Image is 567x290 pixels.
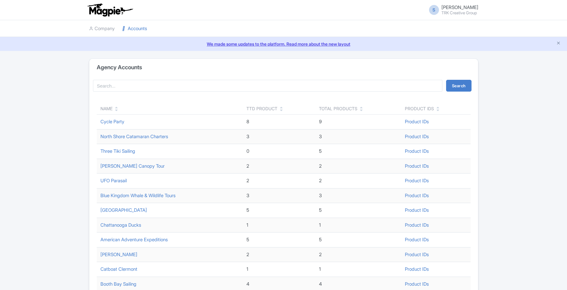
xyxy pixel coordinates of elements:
td: 3 [243,129,315,144]
td: 3 [243,188,315,203]
a: Product IDs [405,266,429,272]
td: 5 [315,233,401,247]
a: Product IDs [405,237,429,242]
small: TRK Creative Group [441,11,478,15]
div: Total Products [319,105,357,112]
a: Blue Kingdom Whale & Wildlife Tours [100,193,175,198]
a: [GEOGRAPHIC_DATA] [100,207,147,213]
td: 9 [315,115,401,129]
td: 0 [243,144,315,159]
a: Three Tiki Sailing [100,148,135,154]
a: Accounts [122,20,147,37]
a: S [PERSON_NAME] TRK Creative Group [425,5,478,15]
a: Product IDs [405,134,429,139]
a: Company [89,20,115,37]
div: Product IDs [405,105,434,112]
a: [PERSON_NAME] [100,251,137,257]
button: Search [446,80,472,92]
a: Catboat Clermont [100,266,137,272]
td: 2 [315,159,401,174]
td: 1 [243,218,315,233]
td: 2 [315,247,401,262]
a: Product IDs [405,193,429,198]
a: Product IDs [405,148,429,154]
img: logo-ab69f6fb50320c5b225c76a69d11143b.png [86,3,134,17]
a: Product IDs [405,119,429,125]
td: 1 [315,218,401,233]
a: Chattanooga Ducks [100,222,141,228]
td: 2 [243,174,315,188]
div: Name [100,105,113,112]
td: 5 [315,203,401,218]
span: S [429,5,439,15]
td: 2 [243,247,315,262]
a: UFO Parasail [100,178,127,184]
a: North Shore Catamaran Charters [100,134,168,139]
td: 1 [315,262,401,277]
a: Product IDs [405,207,429,213]
a: [PERSON_NAME] Canopy Tour [100,163,165,169]
td: 2 [243,159,315,174]
a: Product IDs [405,178,429,184]
a: Product IDs [405,251,429,257]
span: [PERSON_NAME] [441,4,478,10]
h4: Agency Accounts [97,64,142,70]
td: 2 [315,174,401,188]
td: 3 [315,188,401,203]
button: Close announcement [556,40,561,47]
a: American Adventure Expeditions [100,237,168,242]
a: We made some updates to the platform. Read more about the new layout [4,41,563,47]
td: 3 [315,129,401,144]
a: Booth Bay Sailing [100,281,136,287]
td: 5 [315,144,401,159]
a: Cycle Party [100,119,124,125]
div: TTD Product [246,105,277,112]
td: 5 [243,203,315,218]
td: 1 [243,262,315,277]
a: Product IDs [405,281,429,287]
td: 5 [243,233,315,247]
a: Product IDs [405,163,429,169]
td: 8 [243,115,315,129]
a: Product IDs [405,222,429,228]
input: Search... [93,80,443,92]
